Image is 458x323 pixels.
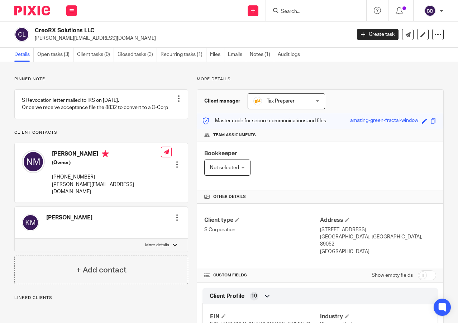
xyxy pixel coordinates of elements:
p: [PERSON_NAME][EMAIL_ADDRESS][DOMAIN_NAME] [52,181,161,196]
h4: EIN [210,313,320,320]
img: svg%3E [22,214,39,231]
p: More details [197,76,444,82]
a: Details [14,48,34,62]
h2: CreoRX Solutions LLC [35,27,284,34]
p: S Corporation [204,226,320,233]
a: Create task [357,29,399,40]
h5: (Owner) [52,159,161,166]
span: 10 [251,293,257,300]
h4: + Add contact [76,265,127,276]
p: [STREET_ADDRESS] [320,226,436,233]
span: Team assignments [213,132,256,138]
img: svg%3E [14,27,29,42]
img: siteIcon.png [253,97,262,105]
span: Bookkeeper [204,151,237,156]
img: svg%3E [22,150,45,173]
input: Search [280,9,345,15]
a: Closed tasks (3) [118,48,157,62]
h3: Client manager [204,98,240,105]
p: [PHONE_NUMBER] [52,174,161,181]
a: Files [210,48,224,62]
div: amazing-green-fractal-window [350,117,418,125]
a: Notes (1) [250,48,274,62]
p: More details [145,242,169,248]
p: Master code for secure communications and files [202,117,326,124]
h4: [PERSON_NAME] [52,150,161,159]
p: Linked clients [14,295,188,301]
img: svg%3E [424,5,436,16]
p: Pinned note [14,76,188,82]
p: [GEOGRAPHIC_DATA] [320,248,436,255]
span: Client Profile [210,293,244,300]
a: Recurring tasks (1) [161,48,206,62]
a: Emails [228,48,246,62]
h4: Industry [320,313,430,320]
p: [PERSON_NAME][EMAIL_ADDRESS][DOMAIN_NAME] [35,35,346,42]
h4: Address [320,217,436,224]
label: Show empty fields [372,272,413,279]
a: Open tasks (3) [37,48,73,62]
h4: [PERSON_NAME] [46,214,92,222]
h4: Client type [204,217,320,224]
a: Audit logs [278,48,304,62]
span: Other details [213,194,246,200]
span: Tax Preparer [267,99,295,104]
i: Primary [102,150,109,157]
p: Client contacts [14,130,188,136]
img: Pixie [14,6,50,15]
a: Client tasks (0) [77,48,114,62]
h4: CUSTOM FIELDS [204,272,320,278]
p: [GEOGRAPHIC_DATA], [GEOGRAPHIC_DATA], 89052 [320,233,436,248]
span: Not selected [210,165,239,170]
